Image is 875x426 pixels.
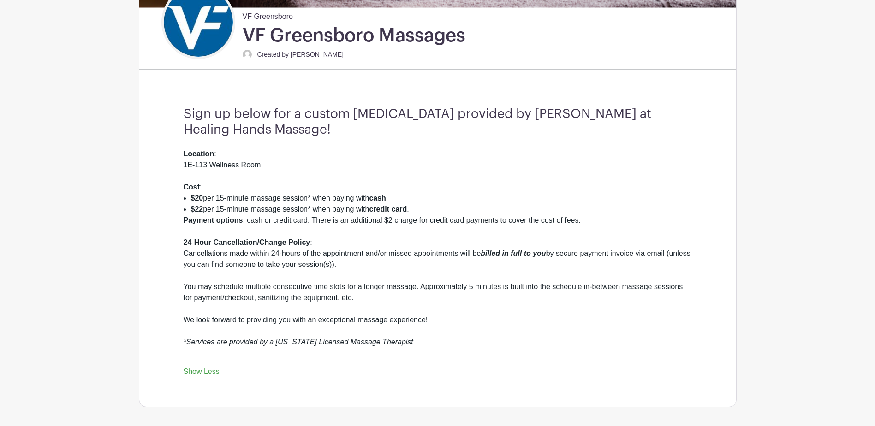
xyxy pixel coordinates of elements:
[243,24,465,47] h1: VF Greensboro Massages
[184,367,220,379] a: Show Less
[184,183,200,191] strong: Cost
[243,7,293,22] span: VF Greensboro
[191,194,203,202] strong: $20
[243,50,252,59] img: default-ce2991bfa6775e67f084385cd625a349d9dcbb7a52a09fb2fda1e96e2d18dcdb.png
[191,193,692,204] li: per 15-minute massage session* when paying with .
[257,51,344,58] small: Created by [PERSON_NAME]
[191,204,692,215] li: per 15-minute massage session* when paying with .
[184,150,214,158] strong: Location
[184,215,692,348] div: : cash or credit card. There is an additional $2 charge for credit card payments to cover the cos...
[369,194,386,202] strong: cash
[481,249,546,257] em: billed in full to you
[369,205,407,213] strong: credit card
[184,238,310,246] strong: 24-Hour Cancellation/Change Policy
[184,148,692,193] div: : 1E-113 Wellness Room :
[184,338,413,346] em: *Services are provided by a [US_STATE] Licensed Massage Therapist
[184,106,692,137] h3: Sign up below for a custom [MEDICAL_DATA] provided by [PERSON_NAME] at Healing Hands Massage!
[184,216,243,224] strong: Payment options
[191,205,203,213] strong: $22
